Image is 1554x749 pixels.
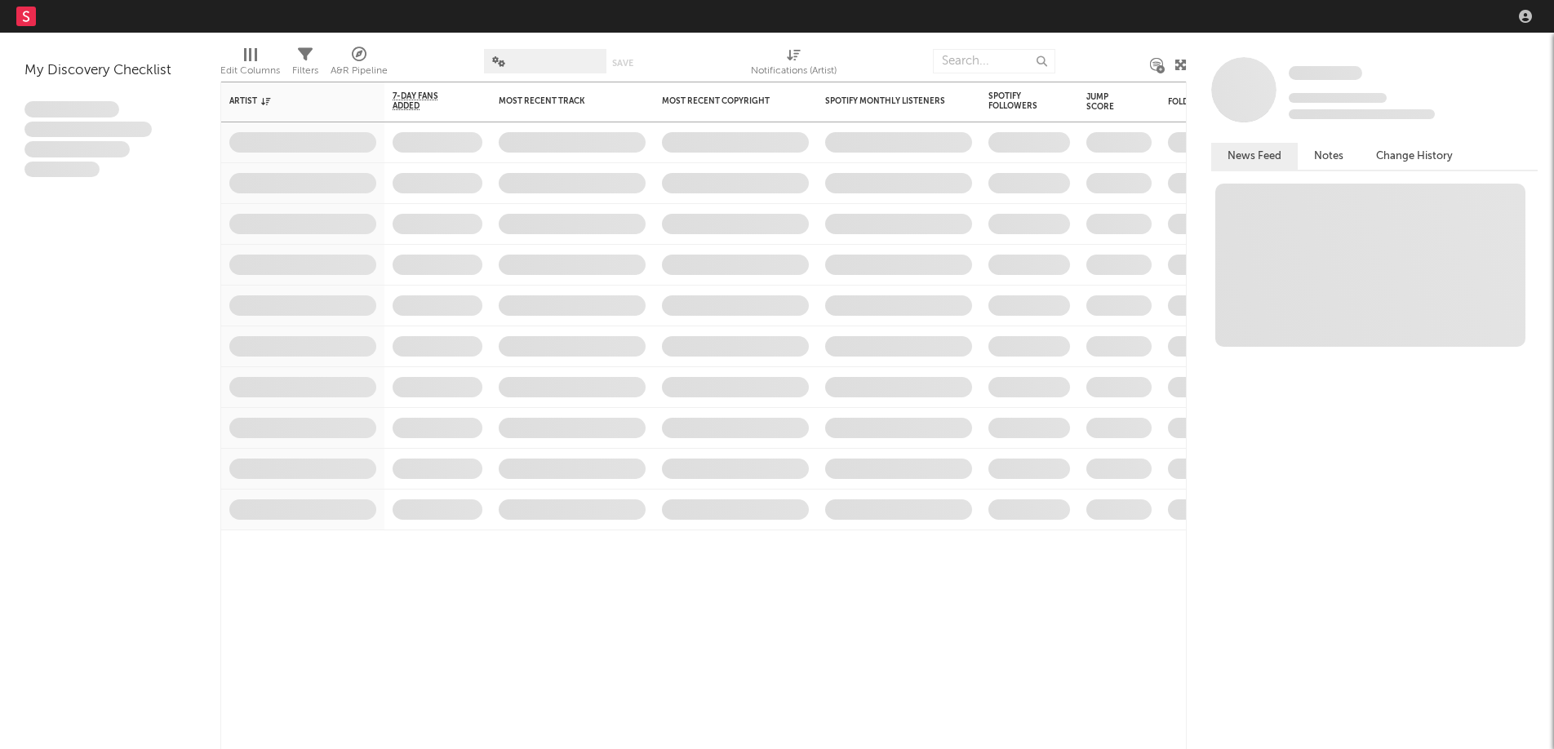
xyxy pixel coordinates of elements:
[24,141,130,157] span: Praesent ac interdum
[292,41,318,88] div: Filters
[229,96,352,106] div: Artist
[1298,143,1360,170] button: Notes
[331,41,388,88] div: A&R Pipeline
[1168,97,1290,107] div: Folders
[612,59,633,68] button: Save
[1289,65,1362,82] a: Some Artist
[751,41,837,88] div: Notifications (Artist)
[1360,143,1469,170] button: Change History
[499,96,621,106] div: Most Recent Track
[24,162,100,178] span: Aliquam viverra
[331,61,388,81] div: A&R Pipeline
[220,41,280,88] div: Edit Columns
[292,61,318,81] div: Filters
[24,61,196,81] div: My Discovery Checklist
[1289,109,1435,119] span: 0 fans last week
[751,61,837,81] div: Notifications (Artist)
[825,96,948,106] div: Spotify Monthly Listeners
[24,101,119,117] span: Lorem ipsum dolor
[24,122,152,138] span: Integer aliquet in purus et
[220,61,280,81] div: Edit Columns
[1211,143,1298,170] button: News Feed
[1289,93,1387,103] span: Tracking Since: [DATE]
[662,96,784,106] div: Most Recent Copyright
[1289,66,1362,80] span: Some Artist
[933,49,1055,73] input: Search...
[1086,92,1127,112] div: Jump Score
[393,91,458,111] span: 7-Day Fans Added
[988,91,1046,111] div: Spotify Followers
